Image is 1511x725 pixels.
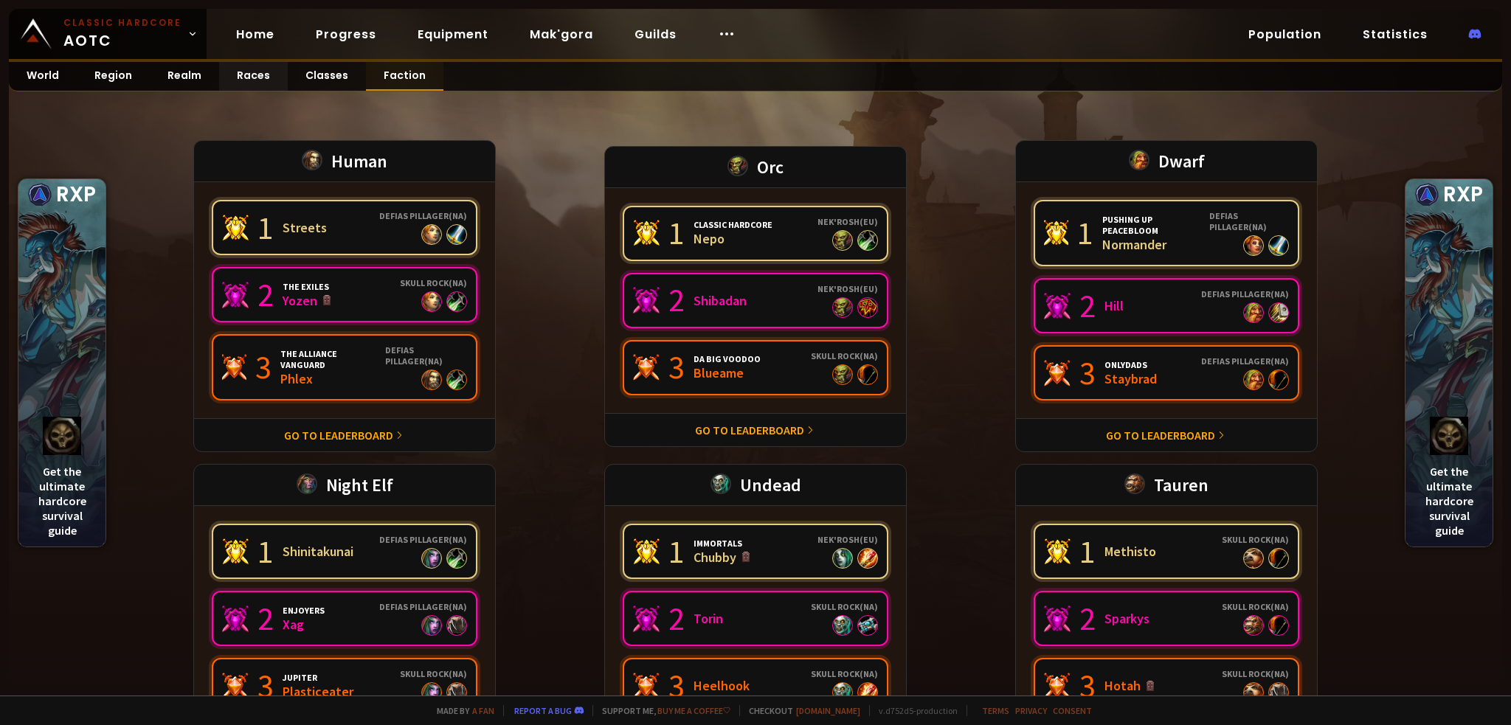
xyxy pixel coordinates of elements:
[1104,370,1157,387] div: Staybrad
[280,370,376,387] div: Phlex
[193,464,496,506] div: Night Elf
[1222,534,1289,545] div: Skull Rock ( NA )
[28,183,52,207] img: rxp logo
[280,348,376,370] div: The Alliance Vanguard
[1201,355,1289,367] div: Defias Pillager ( NA )
[428,705,494,716] span: Made by
[219,62,288,91] a: Races
[604,464,907,506] div: Undead
[1201,288,1289,299] div: Defias Pillager ( NA )
[212,334,477,400] a: 3The Alliance VanguardPhlexDefias Pillager(NA)
[283,616,325,633] div: Xag
[811,601,878,612] div: Skull Rock ( NA )
[1351,19,1439,49] a: Statistics
[1034,524,1299,579] a: 1MethistoSkull Rock(NA)
[1102,236,1200,253] div: Normander
[283,672,353,683] div: Jupiter
[1034,591,1299,646] a: 2SparkysSkull Rock(NA)
[1104,359,1157,370] div: OnlyDads
[18,179,106,210] div: RXP
[283,683,353,700] div: Plasticeater
[623,19,688,49] a: Guilds
[288,62,366,91] a: Classes
[43,417,81,455] img: logo hc
[400,277,467,288] div: Skull Rock ( NA )
[212,200,477,255] a: 1StreetsDefias Pillager(NA)
[1015,464,1318,506] div: Tauren
[811,350,878,361] div: Skull Rock ( NA )
[1209,210,1289,232] div: Defias Pillager ( NA )
[63,16,181,30] small: Classic Hardcore
[623,206,888,261] a: 1Classic HardcoreNepoNek'Rosh(EU)
[1015,705,1047,716] a: Privacy
[657,705,730,716] a: Buy me a coffee
[817,216,878,227] div: Nek'Rosh ( EU )
[283,292,332,309] div: Yozen
[1405,178,1493,547] a: rxp logoRXPlogo hcGet the ultimate hardcore survival guide
[1053,705,1092,716] a: Consent
[283,219,327,236] div: Streets
[1106,428,1215,443] a: Go to leaderboard
[514,705,572,716] a: Report a bug
[623,591,888,646] a: 2TorinSkull Rock(NA)
[694,353,761,364] div: Da Big Voodoo
[817,534,878,545] div: Nek'Rosh ( EU )
[1104,543,1156,560] div: Methisto
[694,219,772,230] div: Classic Hardcore
[1034,278,1299,333] a: 2HillDefias Pillager(NA)
[212,591,477,646] a: 2EnjoyersXagDefias Pillager(NA)
[379,210,467,221] div: Defias Pillager ( NA )
[1222,601,1289,612] div: Skull Rock ( NA )
[1104,677,1155,694] div: Hotah
[150,62,219,91] a: Realm
[379,534,467,545] div: Defias Pillager ( NA )
[623,273,888,328] a: 2ShibadanNek'Rosh(EU)
[193,140,496,182] div: Human
[694,549,751,566] div: Chubby
[694,364,761,381] div: Blueame
[1415,183,1439,207] img: rxp logo
[212,658,477,713] a: 3JupiterPlasticeaterSkull Rock(NA)
[1034,200,1299,266] a: 1Pushing Up PeacebloomNormanderDefias Pillager(NA)
[304,19,388,49] a: Progress
[1222,668,1289,679] div: Skull Rock ( NA )
[212,524,477,579] a: 1ShinitakunaiDefias Pillager(NA)
[623,524,888,579] a: 1ImmortalsChubbyNek'Rosh(EU)
[982,705,1009,716] a: Terms
[817,283,878,294] div: Nek'Rosh ( EU )
[694,677,750,694] div: Heelhook
[1034,658,1299,713] a: 3HotahSkull Rock(NA)
[1430,417,1468,455] img: logo hc
[592,705,730,716] span: Support me,
[623,340,888,395] a: 3Da Big VoodooBlueameSkull Rock(NA)
[9,9,207,59] a: Classic HardcoreAOTC
[400,668,467,679] div: Skull Rock ( NA )
[1034,345,1299,400] a: 3OnlyDadsStaybradDefias Pillager(NA)
[366,62,443,91] a: Faction
[284,428,393,443] a: Go to leaderboard
[796,705,860,716] a: [DOMAIN_NAME]
[518,19,605,49] a: Mak'gora
[283,281,332,292] div: The Exiles
[694,230,772,247] div: Nepo
[1405,179,1493,210] div: RXP
[379,601,467,612] div: Defias Pillager ( NA )
[18,178,106,547] a: rxp logoRXPlogo hcGet the ultimate hardcore survival guide
[739,705,860,716] span: Checkout
[1104,297,1124,314] div: Hill
[1405,408,1493,547] div: Get the ultimate hardcore survival guide
[694,292,747,309] div: Shibadan
[385,344,467,367] div: Defias Pillager ( NA )
[1237,19,1333,49] a: Population
[869,705,958,716] span: v. d752d5 - production
[694,538,751,549] div: Immortals
[63,16,181,52] span: AOTC
[224,19,286,49] a: Home
[18,408,106,547] div: Get the ultimate hardcore survival guide
[406,19,500,49] a: Equipment
[695,423,804,437] a: Go to leaderboard
[1015,140,1318,182] div: Dwarf
[623,658,888,713] a: 3HeelhookSkull Rock(NA)
[77,62,150,91] a: Region
[811,668,878,679] div: Skull Rock ( NA )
